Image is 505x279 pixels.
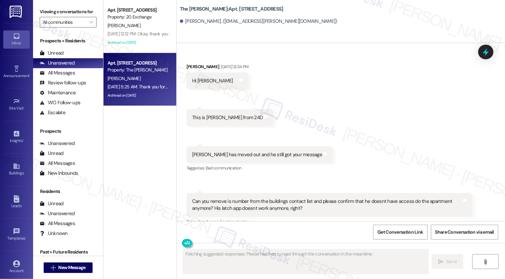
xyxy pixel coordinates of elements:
div: Can you remove is number from the buildings contact list and please confirm that he doesnt have a... [192,198,462,212]
span: • [29,72,30,77]
b: The [PERSON_NAME]: Apt. [STREET_ADDRESS] [180,6,283,13]
div: [PERSON_NAME] [187,63,249,72]
div: Maintenance [40,89,76,96]
div: Archived on [DATE] [107,38,169,47]
span: Bad communication [206,165,241,171]
span: • [23,137,24,142]
div: This is [PERSON_NAME] from 24D [192,114,263,121]
button: New Message [44,262,93,273]
div: Apt. [STREET_ADDRESS] [107,60,169,67]
span: Share Conversation via email [435,229,494,236]
div: Archived on [DATE] [107,91,169,100]
div: Prospects + Residents [33,37,103,44]
label: Viewing conversations for [40,7,97,17]
div: Hi [PERSON_NAME] [192,77,233,84]
div: [DATE] 12:34 PM [219,63,248,70]
a: Account [3,258,30,276]
div: All Messages [40,70,75,76]
a: Insights • [3,128,30,146]
div: [PERSON_NAME] has moved out and he still got your message [192,151,322,158]
span: [PERSON_NAME] [107,75,141,81]
span: Get Conversation Link [377,229,423,236]
span: New Message [58,264,85,271]
button: Send [432,254,464,269]
div: Unread [40,50,63,57]
div: [DATE] 12:12 PM: Okay, thank you [107,31,168,37]
div: Property: 20 Exchange [107,14,169,21]
a: Site Visit • [3,96,30,114]
div: Escalate [40,109,65,116]
span: [PERSON_NAME] [107,23,141,28]
div: Unanswered [40,60,75,67]
div: Residents [33,188,103,195]
div: Unread [40,150,63,157]
span: Apartment entry [219,219,249,224]
textarea: Fetching suggested responses. Please feel free to read through the conversation in the meantime. [183,249,429,274]
div: Unknown [40,230,68,237]
div: [PERSON_NAME]. ([EMAIL_ADDRESS][PERSON_NAME][DOMAIN_NAME]) [180,18,337,25]
i:  [89,20,93,25]
div: Prospects [33,128,103,135]
div: Past + Future Residents [33,249,103,256]
span: Send [446,258,456,265]
div: Apt. [STREET_ADDRESS] [107,7,169,14]
div: Review follow-ups [40,79,86,86]
div: New Inbounds [40,170,78,177]
button: Get Conversation Link [373,225,427,240]
div: Property: The [PERSON_NAME] [107,67,169,73]
a: Leads [3,193,30,211]
div: All Messages [40,220,75,227]
a: Inbox [3,30,30,48]
div: Tagged as: [187,217,472,226]
div: Unanswered [40,210,75,217]
i:  [483,259,488,264]
a: Buildings [3,161,30,178]
div: WO Follow-ups [40,99,80,106]
a: Templates • [3,226,30,244]
span: • [24,105,25,110]
div: Unread [40,200,63,207]
span: • [25,235,26,240]
div: Unanswered [40,140,75,147]
img: ResiDesk Logo [10,6,23,18]
i:  [51,265,56,270]
i:  [439,259,443,264]
button: Share Conversation via email [431,225,498,240]
input: All communities [43,17,86,27]
div: Tagged as: [187,163,333,173]
span: Access , [206,219,219,224]
div: All Messages [40,160,75,167]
